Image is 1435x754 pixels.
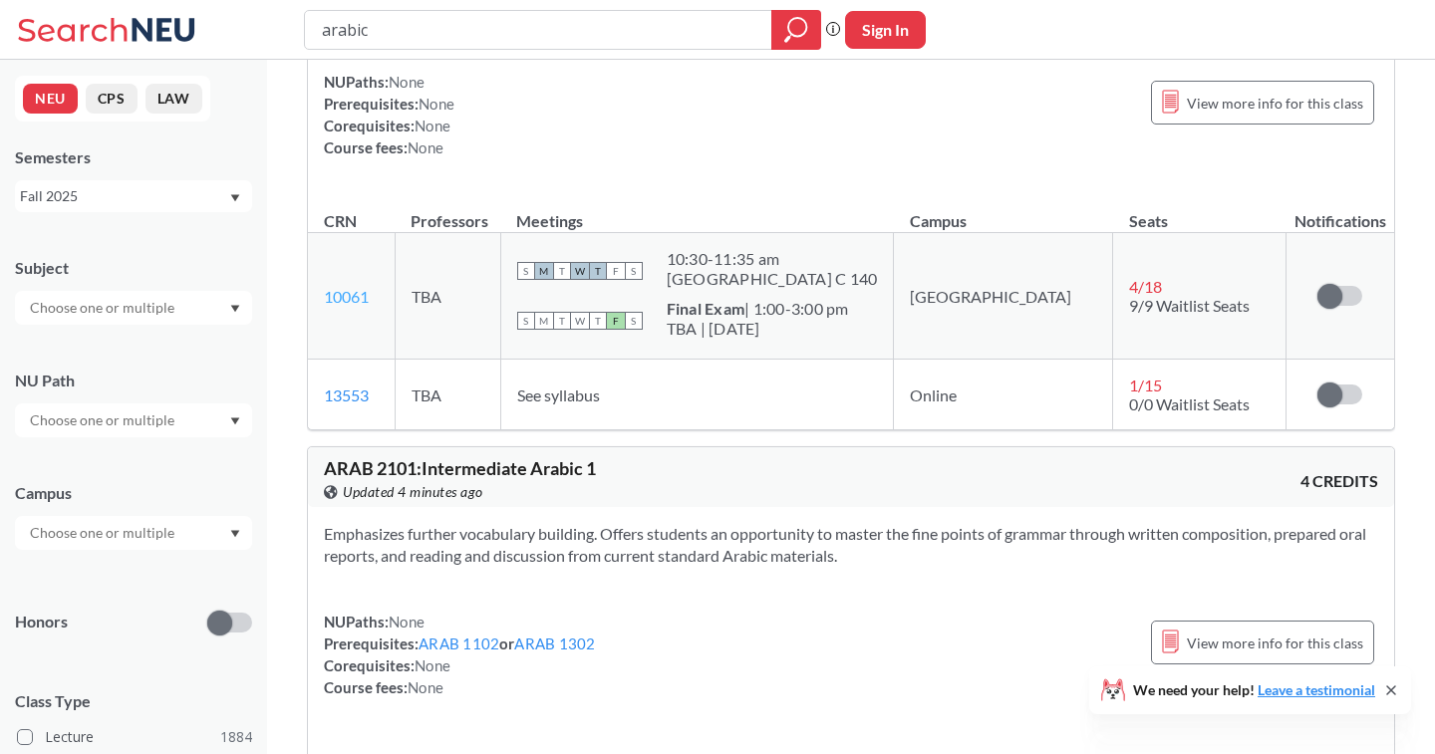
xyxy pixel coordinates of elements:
[324,385,369,404] a: 13553
[395,233,500,360] td: TBA
[15,516,252,550] div: Dropdown arrow
[894,233,1113,360] td: [GEOGRAPHIC_DATA]
[419,95,454,113] span: None
[667,319,849,339] div: TBA | [DATE]
[571,262,589,280] span: W
[500,190,894,233] th: Meetings
[1129,296,1250,315] span: 9/9 Waitlist Seats
[1286,190,1394,233] th: Notifications
[324,457,596,479] span: ARAB 2101 : Intermediate Arabic 1
[408,138,443,156] span: None
[389,613,425,630] span: None
[408,678,443,696] span: None
[771,10,821,50] div: magnifying glass
[784,16,808,44] svg: magnifying glass
[415,656,450,674] span: None
[389,73,425,91] span: None
[324,71,454,158] div: NUPaths: Prerequisites: Corequisites: Course fees:
[625,262,643,280] span: S
[517,385,600,404] span: See syllabus
[415,117,450,134] span: None
[343,481,483,503] span: Updated 4 minutes ago
[667,299,745,318] b: Final Exam
[395,360,500,430] td: TBA
[23,84,78,114] button: NEU
[230,417,240,425] svg: Dropdown arrow
[15,291,252,325] div: Dropdown arrow
[1187,630,1363,655] span: View more info for this class
[607,312,625,330] span: F
[535,262,553,280] span: M
[20,521,187,545] input: Choose one or multiple
[230,194,240,202] svg: Dropdown arrow
[845,11,926,49] button: Sign In
[517,262,535,280] span: S
[324,210,357,232] div: CRN
[571,312,589,330] span: W
[667,249,878,269] div: 10:30 - 11:35 am
[1258,681,1375,698] a: Leave a testimonial
[324,287,369,306] a: 10061
[15,403,252,437] div: Dropdown arrow
[15,257,252,279] div: Subject
[553,262,571,280] span: T
[145,84,202,114] button: LAW
[514,634,595,652] a: ARAB 1302
[324,611,596,698] div: NUPaths: Prerequisites: or Corequisites: Course fees:
[535,312,553,330] span: M
[1129,277,1162,296] span: 4 / 18
[320,13,757,47] input: Class, professor, course number, "phrase"
[517,312,535,330] span: S
[15,690,252,712] span: Class Type
[1133,683,1375,697] span: We need your help!
[20,185,228,207] div: Fall 2025
[589,312,607,330] span: T
[395,190,500,233] th: Professors
[15,370,252,391] div: NU Path
[1129,376,1162,394] span: 1 / 15
[894,190,1113,233] th: Campus
[419,634,499,652] a: ARAB 1102
[230,530,240,538] svg: Dropdown arrow
[15,180,252,212] div: Fall 2025Dropdown arrow
[625,312,643,330] span: S
[1300,470,1378,492] span: 4 CREDITS
[20,296,187,320] input: Choose one or multiple
[17,724,252,750] label: Lecture
[607,262,625,280] span: F
[324,523,1378,567] section: Emphasizes further vocabulary building. Offers students an opportunity to master the fine points ...
[1113,190,1286,233] th: Seats
[15,482,252,504] div: Campus
[667,269,878,289] div: [GEOGRAPHIC_DATA] C 140
[86,84,138,114] button: CPS
[894,360,1113,430] td: Online
[667,299,849,319] div: | 1:00-3:00 pm
[1129,394,1250,413] span: 0/0 Waitlist Seats
[1187,91,1363,116] span: View more info for this class
[15,146,252,168] div: Semesters
[220,726,252,748] span: 1884
[589,262,607,280] span: T
[20,408,187,432] input: Choose one or multiple
[553,312,571,330] span: T
[230,305,240,313] svg: Dropdown arrow
[15,611,68,633] p: Honors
